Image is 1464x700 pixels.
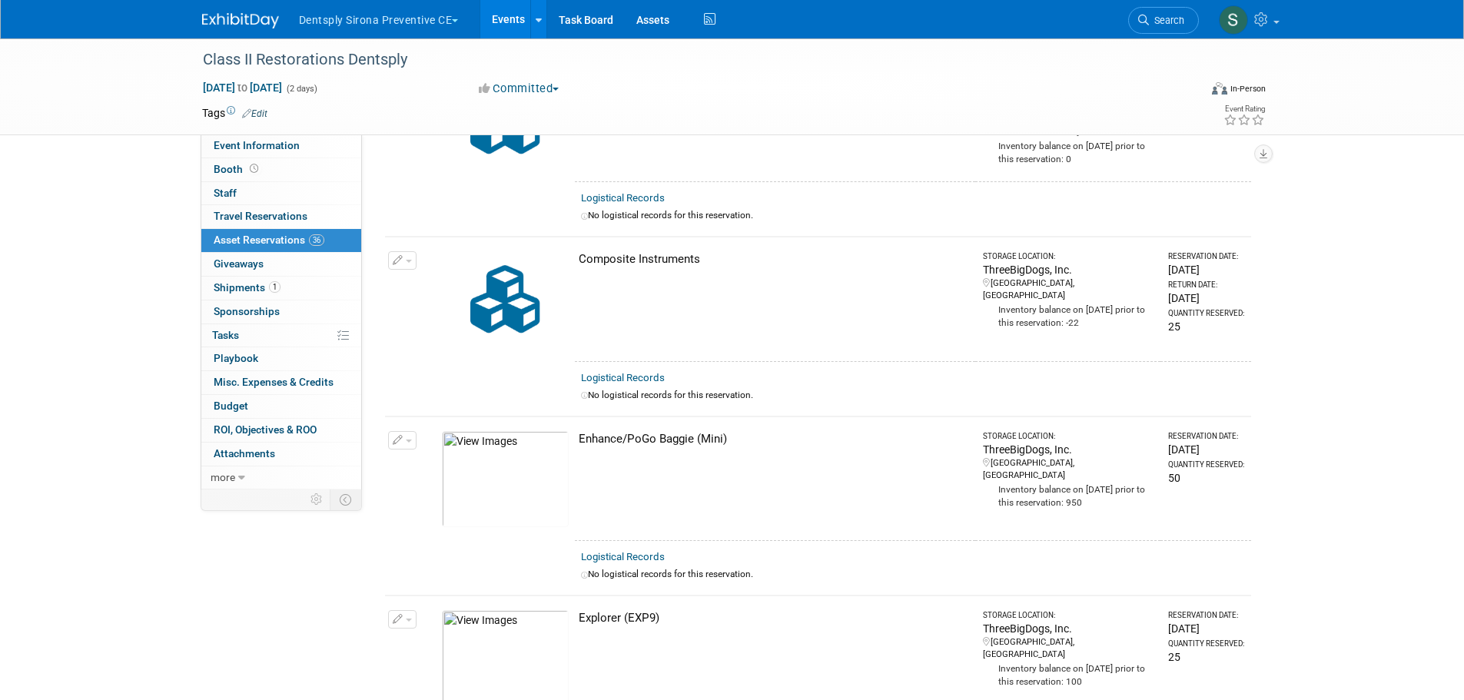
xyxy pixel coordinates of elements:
span: Staff [214,187,237,199]
div: Inventory balance on [DATE] prior to this reservation: 100 [983,661,1155,688]
div: Composite Instruments [579,251,969,267]
span: Budget [214,400,248,412]
span: to [235,81,250,94]
span: ROI, Objectives & ROO [214,423,317,436]
a: Logistical Records [581,372,665,383]
div: Quantity Reserved: [1168,308,1244,319]
div: [GEOGRAPHIC_DATA], [GEOGRAPHIC_DATA] [983,277,1155,302]
span: Search [1149,15,1184,26]
a: Logistical Records [581,192,665,204]
span: [DATE] [DATE] [202,81,283,95]
div: In-Person [1230,83,1266,95]
div: [GEOGRAPHIC_DATA], [GEOGRAPHIC_DATA] [983,457,1155,482]
a: Shipments1 [201,277,361,300]
span: Sponsorships [214,305,280,317]
a: Giveaways [201,253,361,276]
div: Reservation Date: [1168,610,1244,621]
div: Explorer (EXP9) [579,610,969,626]
div: [DATE] [1168,262,1244,277]
div: Reservation Date: [1168,431,1244,442]
a: Budget [201,395,361,418]
img: View Images [442,431,569,527]
img: Format-Inperson.png [1212,82,1227,95]
div: ThreeBigDogs, Inc. [983,262,1155,277]
span: 36 [309,234,324,246]
span: more [211,471,235,483]
a: Misc. Expenses & Credits [201,371,361,394]
a: Travel Reservations [201,205,361,228]
div: [GEOGRAPHIC_DATA], [GEOGRAPHIC_DATA] [983,636,1155,661]
img: Collateral-Icon-2.png [442,251,569,347]
span: Booth [214,163,261,175]
div: Event Format [1108,80,1266,103]
div: Return Date: [1168,280,1244,290]
a: Booth [201,158,361,181]
div: 25 [1168,319,1244,334]
span: Playbook [214,352,258,364]
div: ThreeBigDogs, Inc. [983,442,1155,457]
div: No logistical records for this reservation. [581,389,1245,402]
span: Misc. Expenses & Credits [214,376,334,388]
span: Event Information [214,139,300,151]
span: Giveaways [214,257,264,270]
a: Edit [242,108,267,119]
div: [DATE] [1168,290,1244,306]
div: Enhance/PoGo Baggie (Mini) [579,431,969,447]
a: more [201,466,361,489]
span: Shipments [214,281,281,294]
div: Storage Location: [983,251,1155,262]
div: Inventory balance on [DATE] prior to this reservation: 950 [983,482,1155,509]
div: 25 [1168,649,1244,665]
a: Tasks [201,324,361,347]
td: Personalize Event Tab Strip [304,489,330,509]
div: [DATE] [1168,621,1244,636]
div: ThreeBigDogs, Inc. [983,621,1155,636]
img: ExhibitDay [202,13,279,28]
div: Quantity Reserved: [1168,459,1244,470]
a: Event Information [201,134,361,158]
span: (2 days) [285,84,317,94]
a: Sponsorships [201,300,361,323]
div: 50 [1168,470,1244,486]
span: Attachments [214,447,275,459]
div: No logistical records for this reservation. [581,209,1245,222]
img: Samantha Meyers [1219,5,1248,35]
span: 1 [269,281,281,293]
div: Storage Location: [983,431,1155,442]
td: Tags [202,105,267,121]
div: Class II Restorations Dentsply [198,46,1176,74]
div: Storage Location: [983,610,1155,621]
a: Playbook [201,347,361,370]
a: Logistical Records [581,551,665,562]
a: Search [1128,7,1199,34]
span: Asset Reservations [214,234,324,246]
div: Inventory balance on [DATE] prior to this reservation: -22 [983,302,1155,330]
div: No logistical records for this reservation. [581,568,1245,581]
a: Staff [201,182,361,205]
span: Booth not reserved yet [247,163,261,174]
div: Quantity Reserved: [1168,639,1244,649]
a: ROI, Objectives & ROO [201,419,361,442]
span: Travel Reservations [214,210,307,222]
div: Inventory balance on [DATE] prior to this reservation: 0 [983,138,1155,166]
span: Tasks [212,329,239,341]
button: Committed [473,81,565,97]
a: Asset Reservations36 [201,229,361,252]
div: Event Rating [1223,105,1265,113]
div: Reservation Date: [1168,251,1244,262]
a: Attachments [201,443,361,466]
div: [DATE] [1168,442,1244,457]
td: Toggle Event Tabs [330,489,361,509]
